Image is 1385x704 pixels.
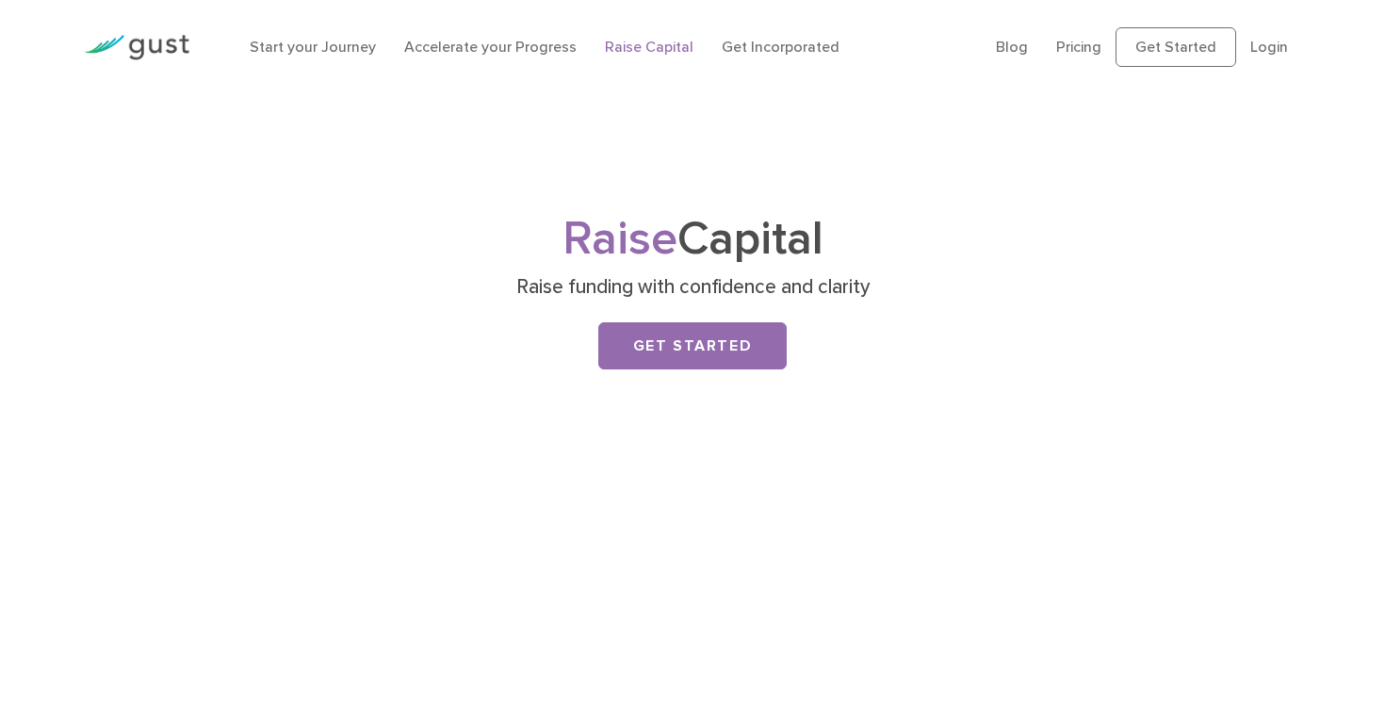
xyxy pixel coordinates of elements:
[328,274,1058,301] p: Raise funding with confidence and clarity
[404,38,577,56] a: Accelerate your Progress
[250,38,376,56] a: Start your Journey
[84,35,189,60] img: Gust Logo
[562,211,677,267] span: Raise
[722,38,839,56] a: Get Incorporated
[1056,38,1101,56] a: Pricing
[598,322,787,369] a: Get Started
[605,38,693,56] a: Raise Capital
[1116,27,1236,67] a: Get Started
[1250,38,1288,56] a: Login
[996,38,1028,56] a: Blog
[320,218,1065,261] h1: Capital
